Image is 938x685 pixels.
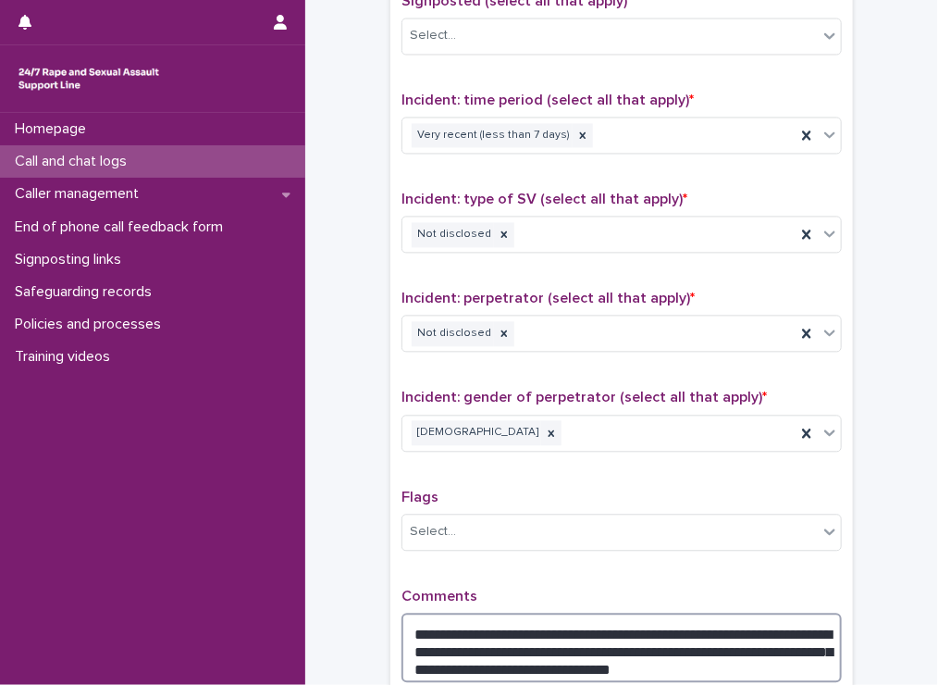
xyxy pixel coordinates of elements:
span: Incident: time period (select all that apply) [401,93,694,107]
span: Incident: type of SV (select all that apply) [401,192,687,206]
p: Caller management [7,185,154,203]
p: Safeguarding records [7,283,167,301]
div: Not disclosed [412,222,494,247]
span: Flags [401,490,438,504]
p: Signposting links [7,251,136,268]
span: Comments [401,589,477,604]
p: End of phone call feedback form [7,218,238,236]
div: Not disclosed [412,321,494,346]
div: Very recent (less than 7 days) [412,123,573,148]
img: rhQMoQhaT3yELyF149Cw [15,60,163,97]
p: Call and chat logs [7,153,142,170]
div: Select... [410,26,456,45]
p: Training videos [7,348,125,366]
span: Incident: perpetrator (select all that apply) [401,291,695,305]
p: Policies and processes [7,316,176,333]
div: [DEMOGRAPHIC_DATA] [412,420,541,445]
div: Select... [410,522,456,542]
span: Incident: gender of perpetrator (select all that apply) [401,390,767,405]
p: Homepage [7,120,101,138]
